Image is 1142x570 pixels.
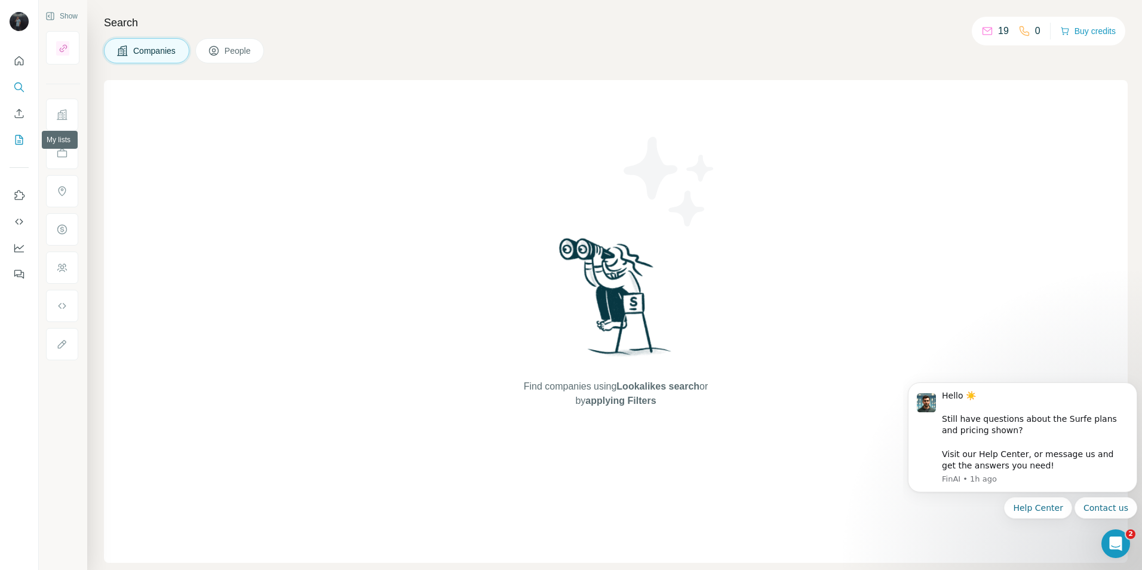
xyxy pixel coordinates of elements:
button: Feedback [10,263,29,285]
span: Companies [133,45,177,57]
img: Avatar [10,12,29,31]
button: My lists [10,129,29,151]
button: Use Surfe API [10,211,29,232]
span: People [225,45,252,57]
h4: Search [104,14,1128,31]
img: Surfe Illustration - Stars [616,128,723,235]
p: 19 [998,24,1009,38]
button: Buy credits [1060,23,1116,39]
button: Quick start [10,50,29,72]
p: 0 [1035,24,1040,38]
iframe: Intercom live chat [1101,529,1130,558]
span: 2 [1126,529,1135,539]
button: Use Surfe on LinkedIn [10,185,29,206]
iframe: Intercom notifications message [903,343,1142,538]
span: Find companies using or by [520,379,711,408]
button: Search [10,76,29,98]
img: Surfe Illustration - Woman searching with binoculars [554,235,678,368]
button: Enrich CSV [10,103,29,124]
span: applying Filters [585,396,656,406]
button: Show [37,7,86,25]
button: Dashboard [10,237,29,259]
span: Lookalikes search [616,381,699,391]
